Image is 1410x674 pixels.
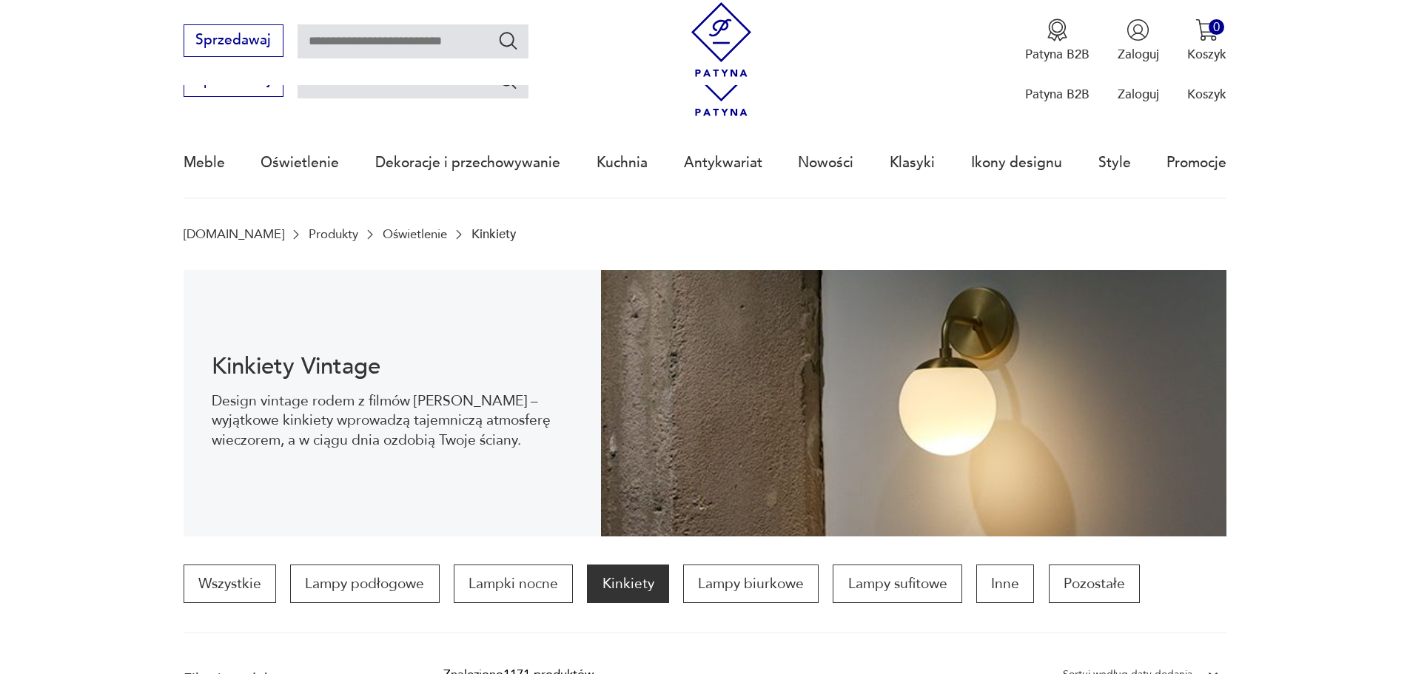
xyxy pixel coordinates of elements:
[1118,86,1159,103] p: Zaloguj
[184,24,283,57] button: Sprzedawaj
[1025,18,1090,63] button: Patyna B2B
[597,129,648,197] a: Kuchnia
[383,227,447,241] a: Oświetlenie
[1187,46,1226,63] p: Koszyk
[497,30,519,51] button: Szukaj
[1098,129,1131,197] a: Style
[212,391,572,450] p: Design vintage rodem z filmów [PERSON_NAME] – wyjątkowe kinkiety wprowadzą tajemniczą atmosferę w...
[833,565,961,603] a: Lampy sufitowe
[212,356,572,377] h1: Kinkiety Vintage
[184,36,283,47] a: Sprzedawaj
[976,565,1034,603] a: Inne
[1118,18,1159,63] button: Zaloguj
[454,565,573,603] a: Lampki nocne
[1025,18,1090,63] a: Ikona medaluPatyna B2B
[1046,18,1069,41] img: Ikona medalu
[184,227,284,241] a: [DOMAIN_NAME]
[684,2,759,77] img: Patyna - sklep z meblami i dekoracjami vintage
[184,565,276,603] a: Wszystkie
[497,70,519,91] button: Szukaj
[683,565,819,603] a: Lampy biurkowe
[1187,18,1226,63] button: 0Koszyk
[798,129,853,197] a: Nowości
[375,129,560,197] a: Dekoracje i przechowywanie
[1209,19,1224,35] div: 0
[1049,565,1140,603] a: Pozostałe
[1127,18,1149,41] img: Ikonka użytkownika
[1025,46,1090,63] p: Patyna B2B
[471,227,516,241] p: Kinkiety
[1187,86,1226,103] p: Koszyk
[1195,18,1218,41] img: Ikona koszyka
[309,227,358,241] a: Produkty
[971,129,1062,197] a: Ikony designu
[1025,86,1090,103] p: Patyna B2B
[1166,129,1226,197] a: Promocje
[601,270,1227,536] img: Kinkiety vintage
[184,75,283,87] a: Sprzedawaj
[290,565,439,603] a: Lampy podłogowe
[261,129,339,197] a: Oświetlenie
[184,129,225,197] a: Meble
[587,565,668,603] a: Kinkiety
[684,129,762,197] a: Antykwariat
[890,129,935,197] a: Klasyki
[1118,46,1159,63] p: Zaloguj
